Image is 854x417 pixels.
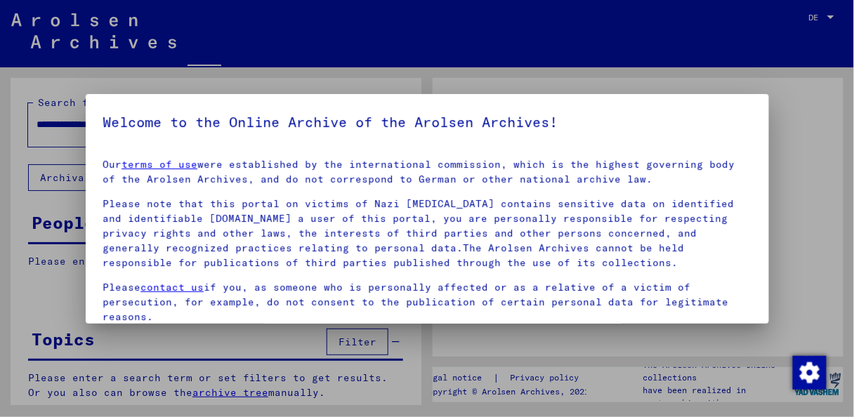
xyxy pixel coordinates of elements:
[793,356,827,390] img: Change consent
[121,158,197,171] a: terms of use
[103,157,752,187] p: Our were established by the international commission, which is the highest governing body of the ...
[103,197,752,270] p: Please note that this portal on victims of Nazi [MEDICAL_DATA] contains sensitive data on identif...
[103,280,752,324] p: Please if you, as someone who is personally affected or as a relative of a victim of persecution,...
[140,281,204,293] a: contact us
[103,111,752,133] h5: Welcome to the Online Archive of the Arolsen Archives!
